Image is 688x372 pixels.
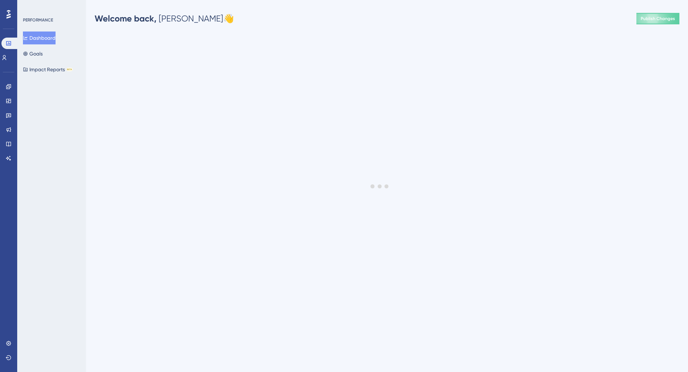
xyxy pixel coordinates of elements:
[23,47,43,60] button: Goals
[23,32,56,44] button: Dashboard
[66,68,73,71] div: BETA
[95,13,234,24] div: [PERSON_NAME] 👋
[95,13,157,24] span: Welcome back,
[23,63,73,76] button: Impact ReportsBETA
[636,13,679,24] button: Publish Changes
[23,17,53,23] div: PERFORMANCE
